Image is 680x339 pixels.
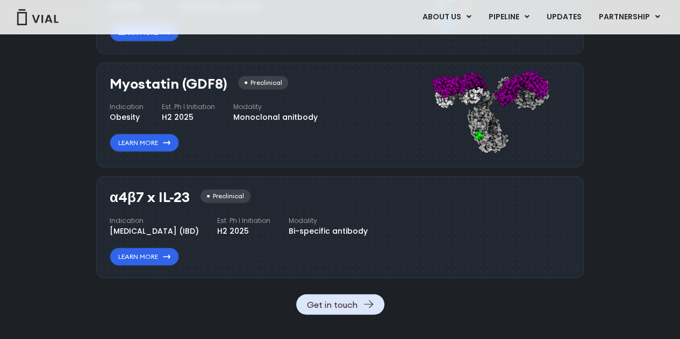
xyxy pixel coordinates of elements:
div: Obesity [110,112,144,123]
img: Vial Logo [16,9,59,25]
div: Monoclonal anitbody [233,112,318,123]
div: Bi-specific antibody [289,226,368,237]
a: UPDATES [538,8,590,26]
a: Learn More [110,248,179,266]
h4: Indication [110,216,199,226]
div: [MEDICAL_DATA] (IBD) [110,226,199,237]
h4: Modality [289,216,368,226]
div: Preclinical [238,76,288,90]
div: H2 2025 [217,226,270,237]
a: ABOUT USMenu Toggle [414,8,479,26]
h4: Indication [110,102,144,112]
a: PIPELINEMenu Toggle [480,8,538,26]
div: Preclinical [201,190,250,203]
a: PARTNERSHIPMenu Toggle [590,8,669,26]
a: Learn More [110,134,179,152]
div: H2 2025 [162,112,215,123]
a: Get in touch [296,294,384,315]
h4: Est. Ph I Initiation [162,102,215,112]
h4: Modality [233,102,318,112]
h4: Est. Ph I Initiation [217,216,270,226]
h3: Myostatin (GDF8) [110,76,227,92]
h3: α4β7 x IL-23 [110,190,190,205]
